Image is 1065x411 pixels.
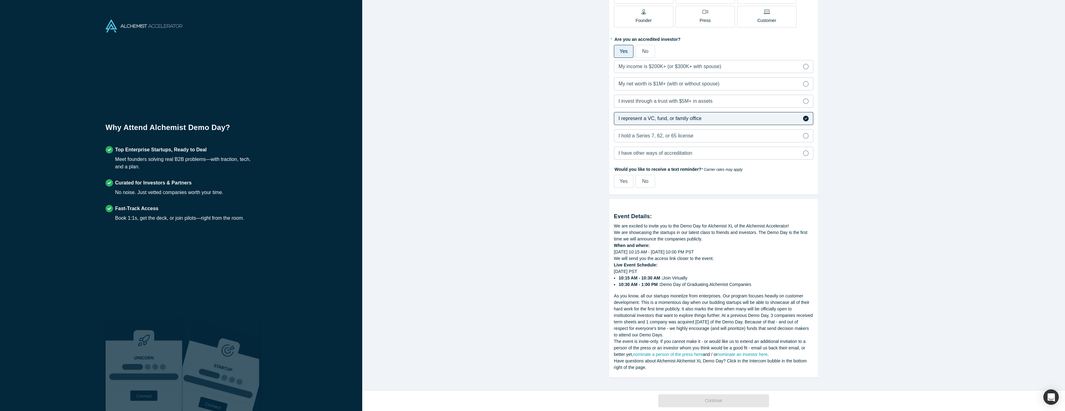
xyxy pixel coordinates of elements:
h1: Why Attend Alchemist Demo Day? [106,122,257,137]
div: Book 1:1s, get the deck, or join pilots—right from the room. [115,214,244,222]
div: [DATE] 10:15 AM - [DATE] 10:00 PM PST [614,249,813,255]
p: Founder [636,17,652,24]
img: Robust Technologies [106,320,182,411]
img: Alchemist Accelerator Logo [106,19,182,32]
div: We are showcasing the startups in our latest class to friends and investors. The Demo Day is the ... [614,229,813,242]
div: [DATE] PST [614,268,813,288]
span: No [642,49,648,54]
a: nominate an investor here [717,352,767,357]
div: We will send you the access link closer to the event. [614,255,813,262]
em: * Carrier rates may apply [701,167,742,172]
strong: 10:15 AM - 10:30 AM : [619,275,663,280]
li: Join Virtually [619,275,813,281]
span: Yes [619,179,628,184]
a: nominate a person of the press here [633,352,703,357]
span: My net worth is $1M+ (with or without spouse) [619,81,719,86]
span: I have other ways of accreditation [619,150,692,156]
li: Demo Day of Graduating Alchemist Companies [619,281,813,288]
span: No [642,179,648,184]
label: Are you an accredited investor? [614,34,813,43]
p: Customer [757,17,776,24]
button: Continue [658,394,769,407]
span: I represent a VC, fund, or family office [619,116,702,121]
img: Prism AI [182,320,259,411]
strong: Event Details: [614,213,652,219]
label: Would you like to receive a text reminder? [614,164,813,173]
div: We are excited to invite you to the Demo Day for Alchemist XL of the Alchemist Accelerator! [614,223,813,229]
strong: Top Enterprise Startups, Ready to Deal [115,147,207,152]
span: My income is $200K+ (or $300K+ with spouse) [619,64,721,69]
strong: 10:30 AM - 1:00 PM : [619,282,660,287]
div: Have questions about Alchemist Alchemist XL Demo Day? Click in the Intercom bubble in the bottom ... [614,358,813,371]
div: The event is invite-only. If you cannot make it - or would like us to extend an additional invita... [614,338,813,358]
div: As you know, all our startups monetize from enterprises. Our program focuses heavily on customer ... [614,293,813,338]
strong: Curated for Investors & Partners [115,180,192,185]
span: I hold a Series 7, 62, or 65 license [619,133,693,138]
span: I invest through a trust with $5M+ in assets [619,98,713,104]
span: Yes [619,49,628,54]
div: No noise. Just vetted companies worth your time. [115,189,224,196]
div: Meet founders solving real B2B problems—with traction, tech, and a plan. [115,156,257,171]
p: Press [700,17,711,24]
strong: When and where: [614,243,650,248]
strong: Live Event Schedule: [614,262,658,267]
strong: Fast-Track Access [115,206,159,211]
